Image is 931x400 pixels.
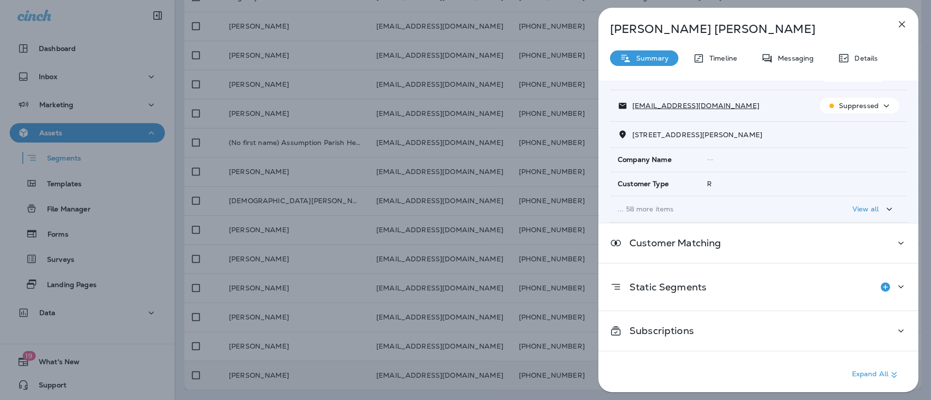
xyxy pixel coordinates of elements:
[618,156,672,164] span: Company Name
[707,155,714,164] span: --
[622,283,706,291] p: Static Segments
[852,205,879,213] p: View all
[849,200,899,218] button: View all
[850,54,878,62] p: Details
[618,205,804,213] p: ... 58 more items
[627,102,759,110] p: [EMAIL_ADDRESS][DOMAIN_NAME]
[610,22,875,36] p: [PERSON_NAME] [PERSON_NAME]
[631,54,669,62] p: Summary
[618,180,669,188] span: Customer Type
[622,239,721,247] p: Customer Matching
[876,277,895,297] button: Add to Static Segment
[848,366,904,384] button: Expand All
[622,327,694,335] p: Subscriptions
[773,54,814,62] p: Messaging
[820,98,899,113] button: Suppressed
[839,102,879,110] p: Suppressed
[705,54,737,62] p: Timeline
[707,179,712,188] span: R
[852,369,900,381] p: Expand All
[632,130,762,139] span: [STREET_ADDRESS][PERSON_NAME]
